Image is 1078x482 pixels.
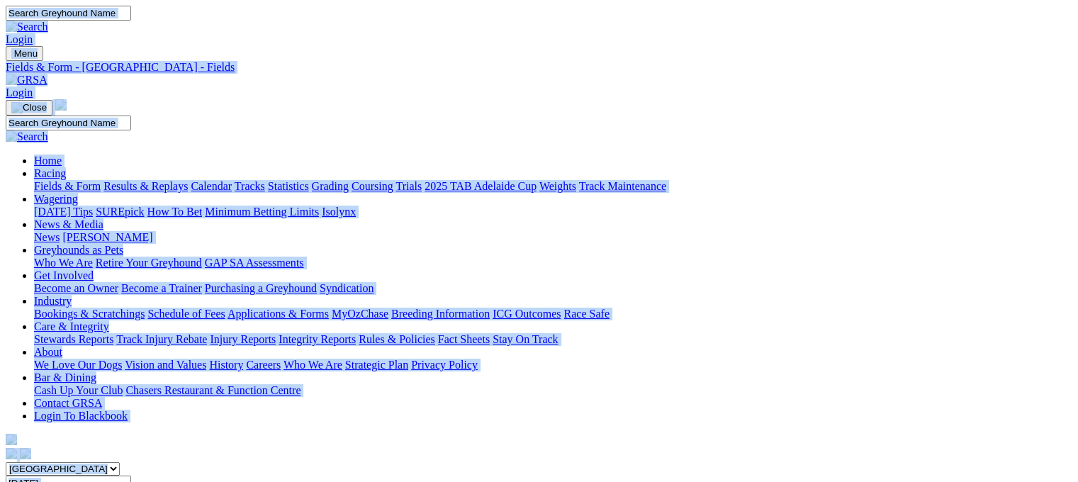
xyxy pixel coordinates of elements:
[359,333,435,345] a: Rules & Policies
[34,218,103,230] a: News & Media
[205,282,317,294] a: Purchasing a Greyhound
[14,48,38,59] span: Menu
[205,257,304,269] a: GAP SA Assessments
[493,333,558,345] a: Stay On Track
[539,180,576,192] a: Weights
[6,33,33,45] a: Login
[125,359,206,371] a: Vision and Values
[121,282,202,294] a: Become a Trainer
[34,257,1072,269] div: Greyhounds as Pets
[34,384,123,396] a: Cash Up Your Club
[191,180,232,192] a: Calendar
[34,346,62,358] a: About
[34,193,78,205] a: Wagering
[411,359,478,371] a: Privacy Policy
[34,320,109,332] a: Care & Integrity
[6,21,48,33] img: Search
[352,180,393,192] a: Coursing
[205,206,319,218] a: Minimum Betting Limits
[279,333,356,345] a: Integrity Reports
[34,295,72,307] a: Industry
[563,308,609,320] a: Race Safe
[34,155,62,167] a: Home
[34,384,1072,397] div: Bar & Dining
[391,308,490,320] a: Breeding Information
[34,180,101,192] a: Fields & Form
[579,180,666,192] a: Track Maintenance
[34,282,1072,295] div: Get Involved
[147,206,203,218] a: How To Bet
[6,46,43,61] button: Toggle navigation
[34,308,1072,320] div: Industry
[438,333,490,345] a: Fact Sheets
[34,333,1072,346] div: Care & Integrity
[34,180,1072,193] div: Racing
[425,180,537,192] a: 2025 TAB Adelaide Cup
[34,282,118,294] a: Become an Owner
[34,244,123,256] a: Greyhounds as Pets
[34,167,66,179] a: Racing
[283,359,342,371] a: Who We Are
[246,359,281,371] a: Careers
[268,180,309,192] a: Statistics
[34,359,1072,371] div: About
[6,100,52,116] button: Toggle navigation
[34,333,113,345] a: Stewards Reports
[6,434,17,445] img: logo-grsa-white.png
[34,410,128,422] a: Login To Blackbook
[62,231,152,243] a: [PERSON_NAME]
[345,359,408,371] a: Strategic Plan
[34,231,1072,244] div: News & Media
[320,282,374,294] a: Syndication
[228,308,329,320] a: Applications & Forms
[34,257,93,269] a: Who We Are
[312,180,349,192] a: Grading
[34,397,102,409] a: Contact GRSA
[125,384,301,396] a: Chasers Restaurant & Function Centre
[235,180,265,192] a: Tracks
[55,99,67,111] img: logo-grsa-white.png
[6,116,131,130] input: Search
[34,206,93,218] a: [DATE] Tips
[34,359,122,371] a: We Love Our Dogs
[116,333,207,345] a: Track Injury Rebate
[332,308,388,320] a: MyOzChase
[96,257,202,269] a: Retire Your Greyhound
[6,6,131,21] input: Search
[11,102,47,113] img: Close
[6,74,47,86] img: GRSA
[103,180,188,192] a: Results & Replays
[6,130,48,143] img: Search
[6,86,33,99] a: Login
[34,371,96,383] a: Bar & Dining
[210,333,276,345] a: Injury Reports
[209,359,243,371] a: History
[34,269,94,281] a: Get Involved
[147,308,225,320] a: Schedule of Fees
[493,308,561,320] a: ICG Outcomes
[34,308,145,320] a: Bookings & Scratchings
[6,61,1072,74] a: Fields & Form - [GEOGRAPHIC_DATA] - Fields
[6,448,17,459] img: facebook.svg
[395,180,422,192] a: Trials
[20,448,31,459] img: twitter.svg
[322,206,356,218] a: Isolynx
[34,206,1072,218] div: Wagering
[96,206,144,218] a: SUREpick
[34,231,60,243] a: News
